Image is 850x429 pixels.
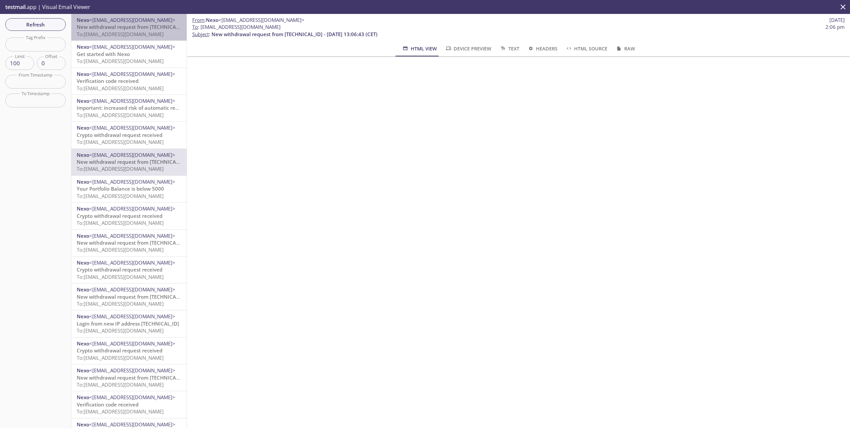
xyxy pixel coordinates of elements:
[89,367,175,374] span: <[EMAIL_ADDRESS][DOMAIN_NAME]>
[77,219,164,226] span: To: [EMAIL_ADDRESS][DOMAIN_NAME]
[77,421,89,428] span: Nexo
[89,340,175,347] span: <[EMAIL_ADDRESS][DOMAIN_NAME]>
[71,230,187,256] div: Nexo<[EMAIL_ADDRESS][DOMAIN_NAME]>New withdrawal request from [TECHNICAL_ID] - [DATE] 13:02:12 (C...
[77,266,162,273] span: Crypto withdrawal request received
[71,391,187,418] div: Nexo<[EMAIL_ADDRESS][DOMAIN_NAME]>Verification code receivedTo:[EMAIL_ADDRESS][DOMAIN_NAME]
[89,178,175,185] span: <[EMAIL_ADDRESS][DOMAIN_NAME]>
[77,43,89,50] span: Nexo
[71,283,187,310] div: Nexo<[EMAIL_ADDRESS][DOMAIN_NAME]>New withdrawal request from [TECHNICAL_ID] - [DATE] 12:57:54 (C...
[89,286,175,293] span: <[EMAIL_ADDRESS][DOMAIN_NAME]>
[71,176,187,202] div: Nexo<[EMAIL_ADDRESS][DOMAIN_NAME]>Your Portfolio Balance is below 5000To:[EMAIL_ADDRESS][DOMAIN_N...
[615,44,635,53] span: Raw
[71,41,187,67] div: Nexo<[EMAIL_ADDRESS][DOMAIN_NAME]>Get started with NexoTo:[EMAIL_ADDRESS][DOMAIN_NAME]
[77,213,162,219] span: Crypto withdrawal request received
[5,18,66,31] button: Refresh
[192,31,209,37] span: Subject
[77,165,164,172] span: To: [EMAIL_ADDRESS][DOMAIN_NAME]
[77,320,179,327] span: Login from new IP address [TECHNICAL_ID]
[77,259,89,266] span: Nexo
[71,68,187,94] div: Nexo<[EMAIL_ADDRESS][DOMAIN_NAME]>Verification code receivedTo:[EMAIL_ADDRESS][DOMAIN_NAME]
[77,139,164,145] span: To: [EMAIL_ADDRESS][DOMAIN_NAME]
[192,17,205,23] span: From
[77,408,164,415] span: To: [EMAIL_ADDRESS][DOMAIN_NAME]
[71,14,187,40] div: Nexo<[EMAIL_ADDRESS][DOMAIN_NAME]>New withdrawal request from [TECHNICAL_ID] - [DATE] 13:18:01 (C...
[89,259,175,266] span: <[EMAIL_ADDRESS][DOMAIN_NAME]>
[77,394,89,400] span: Nexo
[192,17,304,24] span: :
[71,364,187,391] div: Nexo<[EMAIL_ADDRESS][DOMAIN_NAME]>New withdrawal request from [TECHNICAL_ID] - [DATE] 12:53:26 (C...
[89,17,175,23] span: <[EMAIL_ADDRESS][DOMAIN_NAME]>
[77,327,164,334] span: To: [EMAIL_ADDRESS][DOMAIN_NAME]
[77,152,89,158] span: Nexo
[527,44,557,53] span: Headers
[89,152,175,158] span: <[EMAIL_ADDRESS][DOMAIN_NAME]>
[77,300,164,307] span: To: [EMAIL_ADDRESS][DOMAIN_NAME]
[11,20,60,29] span: Refresh
[89,205,175,212] span: <[EMAIL_ADDRESS][DOMAIN_NAME]>
[77,71,89,77] span: Nexo
[77,239,243,246] span: New withdrawal request from [TECHNICAL_ID] - [DATE] 13:02:12 (CET)
[77,85,164,92] span: To: [EMAIL_ADDRESS][DOMAIN_NAME]
[829,17,845,24] span: [DATE]
[77,17,89,23] span: Nexo
[89,232,175,239] span: <[EMAIL_ADDRESS][DOMAIN_NAME]>
[192,24,845,38] p: :
[71,203,187,229] div: Nexo<[EMAIL_ADDRESS][DOMAIN_NAME]>Crypto withdrawal request receivedTo:[EMAIL_ADDRESS][DOMAIN_NAME]
[77,31,164,37] span: To: [EMAIL_ADDRESS][DOMAIN_NAME]
[402,44,437,53] span: HTML View
[77,24,243,30] span: New withdrawal request from [TECHNICAL_ID] - [DATE] 13:18:01 (CET)
[89,124,175,131] span: <[EMAIL_ADDRESS][DOMAIN_NAME]>
[89,97,175,104] span: <[EMAIL_ADDRESS][DOMAIN_NAME]>
[77,112,164,118] span: To: [EMAIL_ADDRESS][DOMAIN_NAME]
[71,149,187,175] div: Nexo<[EMAIL_ADDRESS][DOMAIN_NAME]>New withdrawal request from [TECHNICAL_ID] - [DATE] 13:06:43 (C...
[77,124,89,131] span: Nexo
[192,24,198,30] span: To
[77,51,130,57] span: Get started with Nexo
[89,421,175,428] span: <[EMAIL_ADDRESS][DOMAIN_NAME]>
[89,394,175,400] span: <[EMAIL_ADDRESS][DOMAIN_NAME]>
[71,95,187,121] div: Nexo<[EMAIL_ADDRESS][DOMAIN_NAME]>Important: increased risk of automatic repaymentTo:[EMAIL_ADDRE...
[192,24,281,31] span: : [EMAIL_ADDRESS][DOMAIN_NAME]
[77,178,89,185] span: Nexo
[77,246,164,253] span: To: [EMAIL_ADDRESS][DOMAIN_NAME]
[206,17,218,23] span: Nexo
[445,44,491,53] span: Device Preview
[77,58,164,64] span: To: [EMAIL_ADDRESS][DOMAIN_NAME]
[77,293,243,300] span: New withdrawal request from [TECHNICAL_ID] - [DATE] 12:57:54 (CET)
[77,381,164,388] span: To: [EMAIL_ADDRESS][DOMAIN_NAME]
[89,313,175,320] span: <[EMAIL_ADDRESS][DOMAIN_NAME]>
[218,17,304,23] span: <[EMAIL_ADDRESS][DOMAIN_NAME]>
[212,31,378,37] span: New withdrawal request from [TECHNICAL_ID] - [DATE] 13:06:43 (CET)
[77,401,138,408] span: Verification code received
[77,347,162,354] span: Crypto withdrawal request received
[77,274,164,280] span: To: [EMAIL_ADDRESS][DOMAIN_NAME]
[89,71,175,77] span: <[EMAIL_ADDRESS][DOMAIN_NAME]>
[77,374,243,381] span: New withdrawal request from [TECHNICAL_ID] - [DATE] 12:53:26 (CET)
[89,43,175,50] span: <[EMAIL_ADDRESS][DOMAIN_NAME]>
[499,44,519,53] span: Text
[77,205,89,212] span: Nexo
[77,78,138,84] span: Verification code received
[77,193,164,199] span: To: [EMAIL_ADDRESS][DOMAIN_NAME]
[77,313,89,320] span: Nexo
[77,340,89,347] span: Nexo
[77,132,162,138] span: Crypto withdrawal request received
[77,104,197,111] span: Important: increased risk of automatic repayment
[77,158,243,165] span: New withdrawal request from [TECHNICAL_ID] - [DATE] 13:06:43 (CET)
[565,44,607,53] span: HTML Source
[71,122,187,148] div: Nexo<[EMAIL_ADDRESS][DOMAIN_NAME]>Crypto withdrawal request receivedTo:[EMAIL_ADDRESS][DOMAIN_NAME]
[77,185,164,192] span: Your Portfolio Balance is below 5000
[825,24,845,31] span: 2:06 pm
[5,3,26,11] span: testmail
[77,367,89,374] span: Nexo
[71,257,187,283] div: Nexo<[EMAIL_ADDRESS][DOMAIN_NAME]>Crypto withdrawal request receivedTo:[EMAIL_ADDRESS][DOMAIN_NAME]
[77,232,89,239] span: Nexo
[77,354,164,361] span: To: [EMAIL_ADDRESS][DOMAIN_NAME]
[77,286,89,293] span: Nexo
[71,337,187,364] div: Nexo<[EMAIL_ADDRESS][DOMAIN_NAME]>Crypto withdrawal request receivedTo:[EMAIL_ADDRESS][DOMAIN_NAME]
[71,310,187,337] div: Nexo<[EMAIL_ADDRESS][DOMAIN_NAME]>Login from new IP address [TECHNICAL_ID]To:[EMAIL_ADDRESS][DOMA...
[77,97,89,104] span: Nexo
